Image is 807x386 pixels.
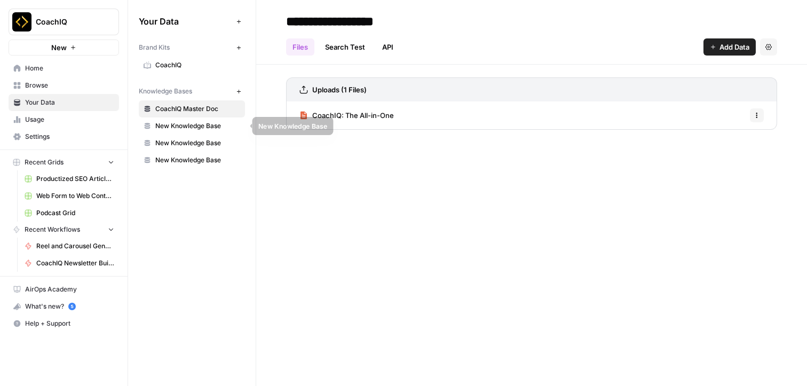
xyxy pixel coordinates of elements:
[25,157,64,167] span: Recent Grids
[20,170,119,187] a: Productized SEO Article Writer Grid
[9,9,119,35] button: Workspace: CoachIQ
[51,42,67,53] span: New
[9,298,118,314] div: What's new?
[20,204,119,222] a: Podcast Grid
[9,222,119,238] button: Recent Workflows
[36,208,114,218] span: Podcast Grid
[12,12,31,31] img: CoachIQ Logo
[155,121,240,131] span: New Knowledge Base
[36,241,114,251] span: Reel and Carousel Generator
[20,255,119,272] a: CoachIQ Newsletter Builder
[139,135,245,152] a: New Knowledge Base
[25,115,114,124] span: Usage
[25,225,80,234] span: Recent Workflows
[719,42,749,52] span: Add Data
[139,100,245,117] a: CoachIQ Master Doc
[703,38,756,56] button: Add Data
[139,152,245,169] a: New Knowledge Base
[299,78,367,101] a: Uploads (1 Files)
[20,238,119,255] a: Reel and Carousel Generator
[376,38,400,56] a: API
[139,86,192,96] span: Knowledge Bases
[319,38,371,56] a: Search Test
[25,81,114,90] span: Browse
[9,94,119,111] a: Your Data
[155,60,240,70] span: CoachIQ
[155,138,240,148] span: New Knowledge Base
[139,43,170,52] span: Brand Kits
[9,77,119,94] a: Browse
[36,258,114,268] span: CoachIQ Newsletter Builder
[9,154,119,170] button: Recent Grids
[139,15,232,28] span: Your Data
[9,298,119,315] button: What's new? 5
[25,132,114,141] span: Settings
[9,281,119,298] a: AirOps Academy
[312,84,367,95] h3: Uploads (1 Files)
[286,38,314,56] a: Files
[9,128,119,145] a: Settings
[9,60,119,77] a: Home
[299,101,394,129] a: CoachIQ: The All-in-One
[9,315,119,332] button: Help + Support
[155,104,240,114] span: CoachIQ Master Doc
[312,110,394,121] span: CoachIQ: The All-in-One
[25,64,114,73] span: Home
[139,57,245,74] a: CoachIQ
[70,304,73,309] text: 5
[36,191,114,201] span: Web Form to Web Content Grid
[25,98,114,107] span: Your Data
[25,319,114,328] span: Help + Support
[9,111,119,128] a: Usage
[36,174,114,184] span: Productized SEO Article Writer Grid
[36,17,100,27] span: CoachIQ
[155,155,240,165] span: New Knowledge Base
[68,303,76,310] a: 5
[20,187,119,204] a: Web Form to Web Content Grid
[25,285,114,294] span: AirOps Academy
[139,117,245,135] a: New Knowledge Base
[9,40,119,56] button: New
